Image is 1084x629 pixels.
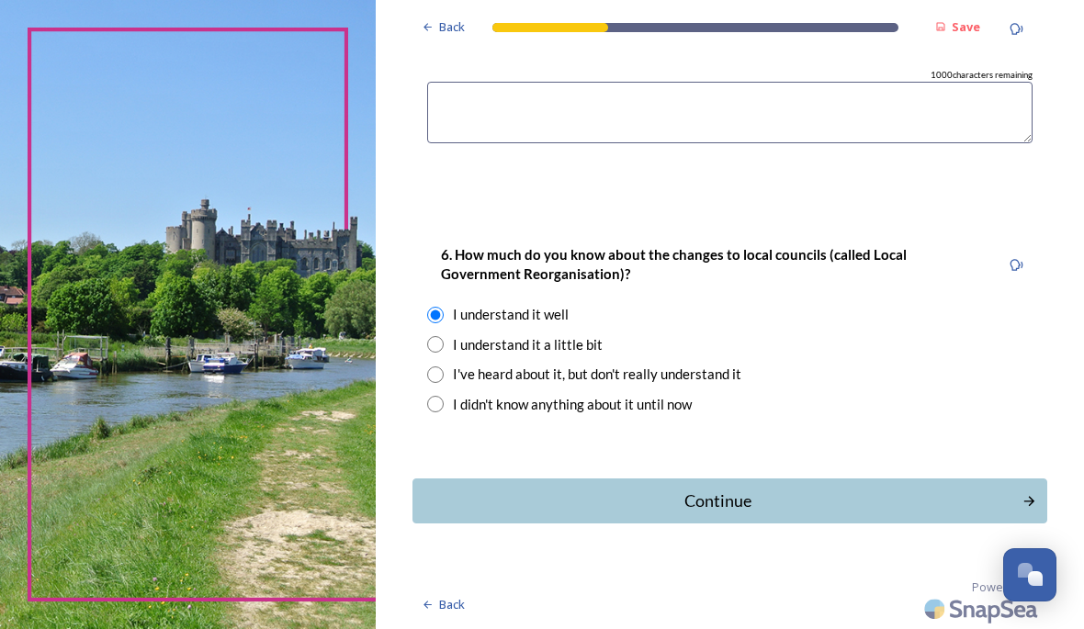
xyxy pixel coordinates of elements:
[453,394,692,415] div: I didn't know anything about it until now
[439,18,465,36] span: Back
[931,69,1033,82] span: 1000 characters remaining
[972,578,1038,596] span: Powered by
[453,304,569,325] div: I understand it well
[423,489,1011,513] div: Continue
[412,478,1047,523] button: Continue
[441,246,909,282] strong: 6. How much do you know about the changes to local councils (called Local Government Reorganisati...
[453,364,741,385] div: I've heard about it, but don't really understand it
[1003,548,1056,601] button: Open Chat
[952,18,980,35] strong: Save
[439,596,465,613] span: Back
[453,334,603,355] div: I understand it a little bit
